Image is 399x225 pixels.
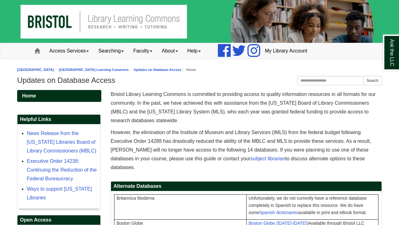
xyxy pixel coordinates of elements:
a: [GEOGRAPHIC_DATA] [17,68,54,72]
a: Spanish dictionaries [259,210,298,215]
h2: Open Access [17,215,100,225]
a: News Release from the [US_STATE] Libraries Board of Library Commissioners (MBLC) [27,131,96,153]
span: Home [22,93,36,98]
a: subject librarian [250,156,285,161]
a: Access Services [45,43,94,59]
a: Executive Order 14238: Continuing the Reduction of the Federal Bureaucracy [27,158,97,181]
a: [GEOGRAPHIC_DATA] Learning Commons [59,68,129,72]
a: Searching [94,43,128,59]
a: Updates on Database Access [134,68,181,72]
span: Bristol Library Learning Commons is committed to providing access to quality information resource... [111,92,376,123]
nav: breadcrumb [17,67,382,73]
a: Ways to support [US_STATE] Libraries [27,186,92,200]
h2: Helpful Links [17,115,100,124]
a: My Library Account [260,43,312,59]
h1: Updates on Database Access [17,76,382,85]
span: Unfortunately, we do not currently have a reference database completely in Spanish to replace thi... [249,196,367,215]
span: However, the elimination of the Institute of Museum and Library Services (IMLS) from the federal ... [111,130,371,170]
a: Home [17,90,101,102]
a: About [157,43,183,59]
li: Home [181,67,196,73]
a: Faculty [128,43,157,59]
a: Help [183,43,205,59]
span: Britannica Moderna [117,196,154,201]
h2: Alternate Databases [111,182,382,191]
button: Search [363,76,382,85]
